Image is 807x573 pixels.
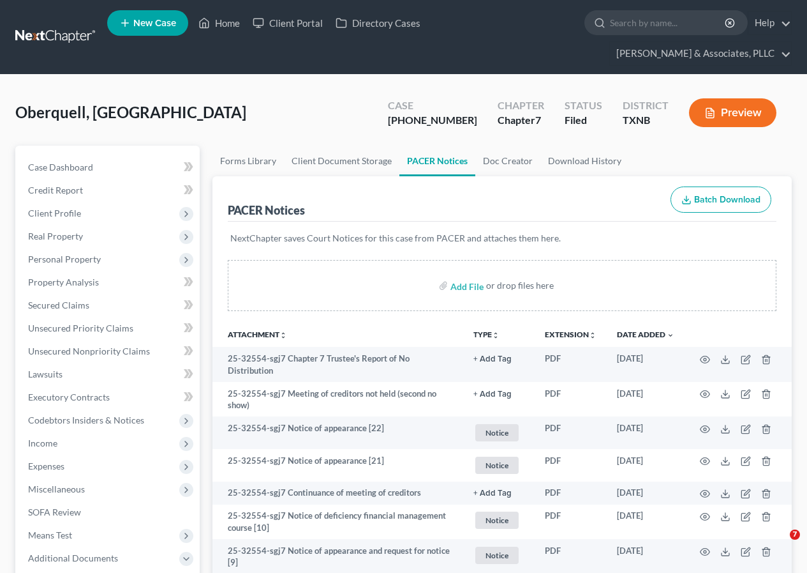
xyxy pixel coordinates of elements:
p: NextChapter saves Court Notices for this case from PACER and attaches them here. [230,232,774,245]
a: Attachmentunfold_more [228,330,287,339]
i: unfold_more [279,332,287,339]
span: Additional Documents [28,553,118,563]
td: 25-32554-sgj7 Notice of deficiency financial management course [10] [212,505,463,540]
button: TYPEunfold_more [473,331,500,339]
span: Personal Property [28,254,101,264]
a: Unsecured Nonpriority Claims [18,340,200,363]
div: or drop files here [486,279,554,292]
a: Unsecured Priority Claims [18,317,200,340]
span: Notice [475,424,519,441]
td: PDF [535,505,607,540]
i: unfold_more [589,332,596,339]
td: PDF [535,347,607,382]
span: Case Dashboard [28,162,93,172]
div: Filed [565,113,602,128]
span: Unsecured Priority Claims [28,323,133,333]
span: 7 [790,530,800,540]
span: Executory Contracts [28,392,110,402]
td: [DATE] [607,416,685,449]
a: Notice [473,510,524,531]
span: Client Profile [28,208,81,218]
span: Miscellaneous [28,484,85,494]
a: + Add Tag [473,487,524,499]
a: SOFA Review [18,501,200,524]
button: + Add Tag [473,355,512,363]
td: 25-32554-sgj7 Meeting of creditors not held (second no show) [212,382,463,417]
span: Means Test [28,530,72,540]
a: Property Analysis [18,271,200,294]
a: Date Added expand_more [617,330,674,339]
td: PDF [535,416,607,449]
span: Batch Download [694,194,760,205]
input: Search by name... [610,11,727,34]
td: 25-32554-sgj7 Continuance of meeting of creditors [212,482,463,505]
a: + Add Tag [473,388,524,400]
span: Notice [475,547,519,564]
a: Extensionunfold_more [545,330,596,339]
td: 25-32554-sgj7 Chapter 7 Trustee's Report of No Distribution [212,347,463,382]
a: Notice [473,545,524,566]
i: unfold_more [492,332,500,339]
span: Real Property [28,231,83,241]
span: Property Analysis [28,277,99,287]
div: District [623,98,669,113]
div: Chapter [498,98,544,113]
span: Notice [475,457,519,474]
td: PDF [535,382,607,417]
a: + Add Tag [473,353,524,365]
a: Help [748,11,791,34]
a: Client Document Storage [284,146,399,176]
td: PDF [535,482,607,505]
a: [PERSON_NAME] & Associates, PLLC [610,42,791,65]
td: [DATE] [607,482,685,505]
iframe: Intercom live chat [764,530,794,560]
td: 25-32554-sgj7 Notice of appearance [21] [212,449,463,482]
td: 25-32554-sgj7 Notice of appearance [22] [212,416,463,449]
div: PACER Notices [228,202,305,218]
a: Lawsuits [18,363,200,386]
span: Secured Claims [28,300,89,310]
div: Chapter [498,113,544,128]
i: expand_more [667,332,674,339]
a: Home [192,11,246,34]
a: Doc Creator [475,146,540,176]
a: Case Dashboard [18,156,200,179]
button: Batch Download [670,187,771,213]
a: Executory Contracts [18,386,200,409]
td: [DATE] [607,382,685,417]
button: + Add Tag [473,489,512,498]
td: PDF [535,449,607,482]
td: [DATE] [607,449,685,482]
a: PACER Notices [399,146,475,176]
a: Notice [473,422,524,443]
span: Credit Report [28,185,83,195]
div: Case [388,98,477,113]
span: Oberquell, [GEOGRAPHIC_DATA] [15,103,246,121]
div: TXNB [623,113,669,128]
a: Credit Report [18,179,200,202]
span: 7 [535,114,541,126]
button: Preview [689,98,776,127]
span: Lawsuits [28,369,63,379]
span: SOFA Review [28,507,81,517]
span: Income [28,438,57,448]
div: Status [565,98,602,113]
a: Forms Library [212,146,284,176]
a: Directory Cases [329,11,427,34]
td: [DATE] [607,505,685,540]
a: Client Portal [246,11,329,34]
span: Codebtors Insiders & Notices [28,415,144,425]
span: Unsecured Nonpriority Claims [28,346,150,356]
td: [DATE] [607,347,685,382]
button: + Add Tag [473,390,512,399]
span: New Case [133,19,176,28]
div: [PHONE_NUMBER] [388,113,477,128]
a: Download History [540,146,629,176]
a: Secured Claims [18,294,200,317]
span: Notice [475,512,519,529]
span: Expenses [28,461,64,471]
a: Notice [473,455,524,476]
